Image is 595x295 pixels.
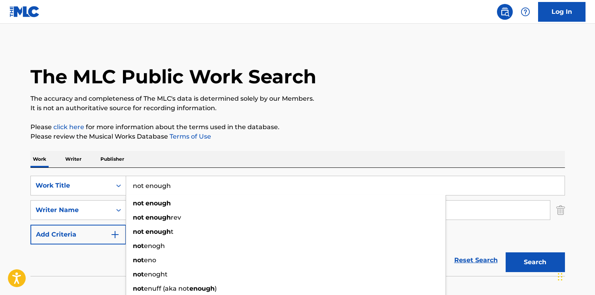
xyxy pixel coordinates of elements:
img: MLC Logo [9,6,40,17]
strong: enough [145,228,171,235]
span: enoght [144,271,168,278]
h1: The MLC Public Work Search [30,65,316,88]
span: eno [144,256,156,264]
img: search [500,7,510,17]
strong: enough [145,214,171,221]
div: Work Title [36,181,107,190]
img: help [521,7,530,17]
strong: not [133,285,144,292]
p: The accuracy and completeness of The MLC's data is determined solely by our Members. [30,94,565,103]
strong: not [133,228,144,235]
p: Work [30,151,49,167]
button: Search [506,252,565,272]
strong: enough [189,285,215,292]
img: Delete Criterion [556,200,565,220]
p: Writer [63,151,84,167]
strong: not [133,199,144,207]
div: Trascina [558,265,563,289]
iframe: Chat Widget [555,257,595,295]
strong: not [133,214,144,221]
p: Publisher [98,151,127,167]
strong: not [133,242,144,250]
div: Widget chat [555,257,595,295]
form: Search Form [30,176,565,276]
p: Please review the Musical Works Database [30,132,565,141]
a: click here [53,123,84,131]
strong: not [133,271,144,278]
p: Please for more information about the terms used in the database. [30,122,565,132]
img: 9d2ae6d4665cec9f34b9.svg [110,230,120,239]
span: enogh [144,242,165,250]
a: Terms of Use [168,133,211,140]
a: Public Search [497,4,513,20]
a: Reset Search [450,252,502,269]
div: Writer Name [36,205,107,215]
strong: enough [145,199,171,207]
strong: not [133,256,144,264]
span: enuff (aka not [144,285,189,292]
div: Help [518,4,533,20]
p: It is not an authoritative source for recording information. [30,103,565,113]
span: rev [171,214,181,221]
button: Add Criteria [30,225,126,244]
span: t [171,228,174,235]
a: Log In [538,2,586,22]
span: ) [215,285,217,292]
